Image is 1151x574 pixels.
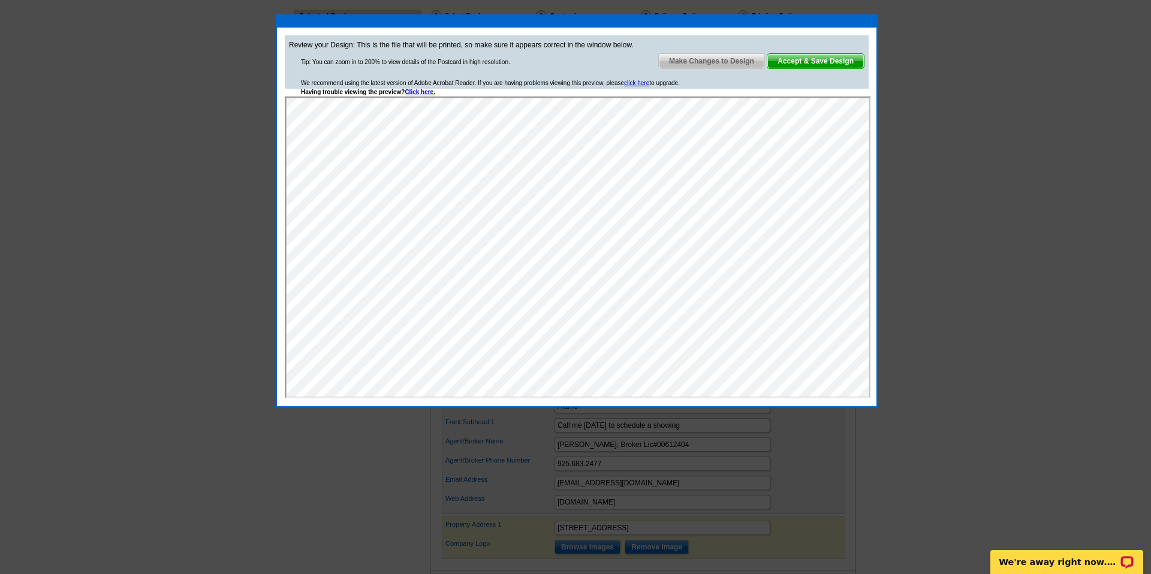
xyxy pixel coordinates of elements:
div: Tip: You can zoom in to 200% to view details of the Postcard in high resolution. [301,58,510,67]
div: We recommend using the latest version of Adobe Acrobat Reader. If you are having problems viewing... [301,78,680,96]
iframe: LiveChat chat widget [983,536,1151,574]
a: Accept & Save Design [767,53,864,69]
a: Click here. [405,89,435,95]
span: Make Changes to Design [659,54,764,68]
a: click here [624,80,649,86]
strong: Having trouble viewing the preview? [301,89,435,95]
div: Review your Design: This is the file that will be printed, so make sure it appears correct in the... [285,35,869,89]
span: Accept & Save Design [767,54,864,68]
